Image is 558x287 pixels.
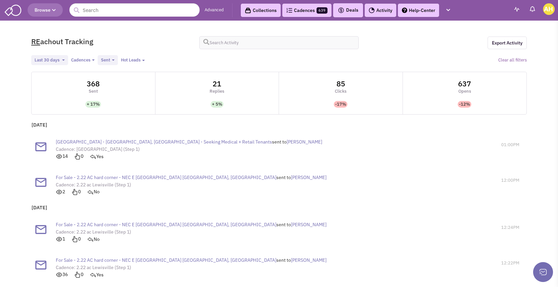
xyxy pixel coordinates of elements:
span: RE [31,37,40,46]
img: icons_eye-open.png [56,153,62,160]
span: 0 [71,236,81,242]
span: 639 [317,7,327,14]
span: 12:22PM [501,253,519,273]
span: Cadences [71,57,90,63]
button: Deals [336,6,360,15]
img: icon-point-out.png [74,271,81,278]
p: Opens [458,88,471,95]
input: Search [69,3,200,17]
span: No [94,236,100,242]
a: Collections [241,4,281,17]
b: [DATE] [32,204,47,211]
p: Sent [89,88,98,95]
span: No [94,189,100,195]
a: Help-Center [398,4,439,17]
img: icon-point-out.png [71,189,78,195]
button: Hot Leads [119,57,147,64]
span: 12:00PM [501,170,519,190]
span: Yes [96,153,104,159]
img: Cadences_logo.png [286,8,292,13]
button: Cadences [69,57,97,64]
span: Sent [101,57,110,63]
a: Clear all filters [498,55,527,63]
img: Ally Huynh [543,3,555,15]
img: email-sent.png [34,258,47,272]
img: icon-point-out.png [74,153,81,160]
a: Cadence: [GEOGRAPHIC_DATA] (Step 1) [56,146,140,152]
img: icon_reply.png [90,153,96,160]
span: [PERSON_NAME] [287,139,322,145]
span: 2 [56,189,65,195]
span: 01:00PM [501,135,519,155]
span: Yes [96,272,104,278]
span: [PERSON_NAME] [291,257,326,263]
a: Advanced [205,7,224,13]
span: For Sale - 2.22 AC hard corner - NEC E [GEOGRAPHIC_DATA] [GEOGRAPHIC_DATA], [GEOGRAPHIC_DATA] [56,257,276,263]
p: Clicks [335,88,346,95]
span: 12:24PM [501,218,519,238]
span: 0 [74,271,83,277]
a: Cadences639 [282,4,331,17]
img: icon-deals.svg [338,6,344,14]
span: [GEOGRAPHIC_DATA] - [GEOGRAPHIC_DATA], [GEOGRAPHIC_DATA] - Seeking Medical + Retail Tenants [56,139,272,145]
img: icons_eye-open.png [56,271,62,278]
img: icon-collection-lavender-black.svg [245,7,251,14]
div: sent to [56,135,322,164]
img: icon-point-out.png [71,236,78,242]
span: 0 [74,153,83,159]
h2: achout Tracking [31,37,191,46]
img: SmartAdmin [5,3,21,16]
span: Last 30 days [35,57,59,63]
span: 0 [71,189,81,195]
img: help.png [402,8,407,13]
a: Cadence: 2.22 ac Lewisville (Step 1) [56,264,131,270]
img: email-sent.png [34,223,47,236]
button: Sent [98,55,118,65]
img: icon_reply.png [87,236,94,242]
span: 36 [56,271,68,277]
span: For Sale - 2.22 AC hard corner - NEC E [GEOGRAPHIC_DATA] [GEOGRAPHIC_DATA], [GEOGRAPHIC_DATA] [56,174,276,180]
img: Activity.png [369,7,375,13]
span: For Sale - 2.22 AC hard corner - NEC E [GEOGRAPHIC_DATA] [GEOGRAPHIC_DATA], [GEOGRAPHIC_DATA] [56,222,276,228]
span: [PERSON_NAME] [291,174,326,180]
img: email-sent.png [34,176,47,189]
button: Last 30 days [31,55,68,65]
span: Deals [338,7,358,13]
img: icons_eye-open.png [56,189,62,195]
img: icons_eye-open.png [56,236,62,242]
img: email-sent.png [34,140,47,153]
div: sent to [56,170,326,199]
img: icon_reply.png [90,271,96,278]
button: Browse [28,3,63,17]
span: 14 [56,153,68,159]
div: Hot Leads [121,57,140,63]
a: Cadence: 2.22 ac Lewisville (Step 1) [56,182,131,188]
input: Search Activity [199,36,359,49]
a: Activity [365,4,396,17]
a: Cadence: 2.22 ac Lewisville (Step 1) [56,229,131,235]
span: 1 [56,236,65,242]
div: sent to [56,253,326,282]
span: Browse [35,7,56,13]
a: Export the below as a .XLSX spreadsheet [488,37,527,49]
div: sent to [56,218,326,246]
p: Replies [210,88,224,95]
b: [DATE] [32,122,47,128]
img: icon_reply.png [87,189,94,195]
span: [PERSON_NAME] [291,222,326,228]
